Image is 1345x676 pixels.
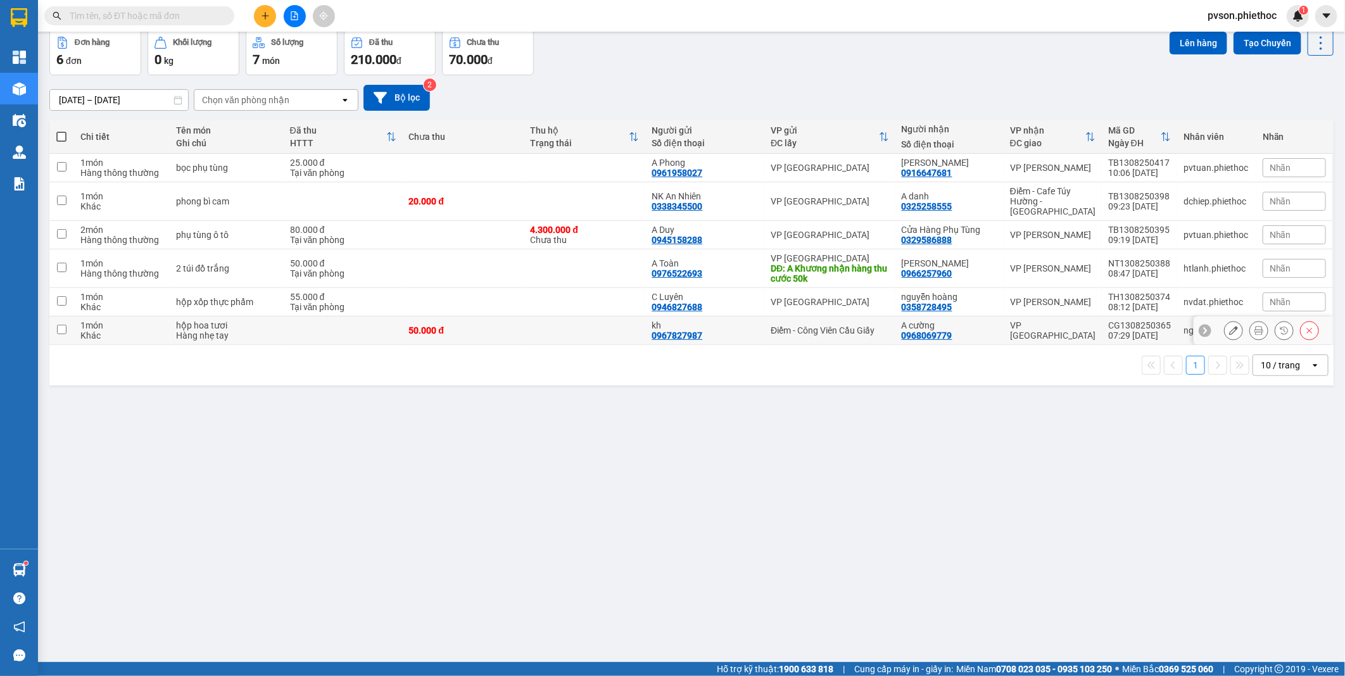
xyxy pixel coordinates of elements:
[902,258,997,268] div: C Phương
[253,52,260,67] span: 7
[246,30,338,75] button: Số lượng7món
[902,235,952,245] div: 0329586888
[313,5,335,27] button: aim
[284,120,403,154] th: Toggle SortBy
[1223,662,1225,676] span: |
[652,225,758,235] div: A Duy
[652,330,702,341] div: 0967827987
[13,649,25,661] span: message
[771,196,889,206] div: VP [GEOGRAPHIC_DATA]
[80,302,164,312] div: Khác
[1270,297,1291,307] span: Nhãn
[1299,6,1308,15] sup: 1
[771,125,879,135] div: VP gửi
[1010,230,1096,240] div: VP [PERSON_NAME]
[956,662,1112,676] span: Miền Nam
[396,56,401,66] span: đ
[902,302,952,312] div: 0358728495
[652,168,702,178] div: 0961958027
[1108,138,1161,148] div: Ngày ĐH
[1108,302,1171,312] div: 08:12 [DATE]
[290,292,396,302] div: 55.000 đ
[1010,186,1096,216] div: Điểm - Cafe Túy Hường - [GEOGRAPHIC_DATA]
[1270,230,1291,240] span: Nhãn
[902,225,997,235] div: Cửa Hàng Phụ Tùng
[1275,665,1284,673] span: copyright
[652,138,758,148] div: Số điện thoại
[652,201,702,211] div: 0338345500
[771,253,889,263] div: VP [GEOGRAPHIC_DATA]
[351,52,396,67] span: 210.000
[1108,235,1171,245] div: 09:19 [DATE]
[488,56,493,66] span: đ
[902,268,952,279] div: 0966257960
[779,664,833,674] strong: 1900 633 818
[1102,120,1177,154] th: Toggle SortBy
[80,292,164,302] div: 1 món
[1108,125,1161,135] div: Mã GD
[1108,292,1171,302] div: TH1308250374
[1108,330,1171,341] div: 07:29 [DATE]
[66,56,82,66] span: đơn
[1234,32,1301,54] button: Tạo Chuyến
[902,168,952,178] div: 0916647681
[290,302,396,312] div: Tại văn phòng
[524,120,645,154] th: Toggle SortBy
[530,138,629,148] div: Trạng thái
[652,268,702,279] div: 0976522693
[1108,201,1171,211] div: 09:23 [DATE]
[13,51,26,64] img: dashboard-icon
[1004,120,1102,154] th: Toggle SortBy
[176,263,277,273] div: 2 túi đồ trắng
[1263,132,1326,142] div: Nhãn
[424,78,436,91] sup: 2
[843,662,845,676] span: |
[80,235,164,245] div: Hàng thông thường
[13,82,26,96] img: warehouse-icon
[290,258,396,268] div: 50.000 đ
[1292,10,1304,22] img: icon-new-feature
[176,297,277,307] div: hộp xốp thực phẩm
[80,191,164,201] div: 1 món
[261,11,270,20] span: plus
[1108,258,1171,268] div: NT1308250388
[1315,5,1337,27] button: caret-down
[409,132,518,142] div: Chưa thu
[176,196,277,206] div: phong bì cam
[53,11,61,20] span: search
[1261,359,1300,372] div: 10 / trang
[80,330,164,341] div: Khác
[80,158,164,168] div: 1 món
[409,196,518,206] div: 20.000 đ
[50,90,188,110] input: Select a date range.
[148,30,239,75] button: Khối lượng0kg
[344,30,436,75] button: Đã thu210.000đ
[363,85,430,111] button: Bộ lọc
[652,191,758,201] div: NK An Nhiên
[13,563,26,577] img: warehouse-icon
[284,5,306,27] button: file-add
[996,664,1112,674] strong: 0708 023 035 - 0935 103 250
[409,325,518,335] div: 50.000 đ
[1010,263,1096,273] div: VP [PERSON_NAME]
[70,9,219,23] input: Tìm tên, số ĐT hoặc mã đơn
[771,138,879,148] div: ĐC lấy
[49,30,141,75] button: Đơn hàng6đơn
[290,235,396,245] div: Tại văn phòng
[1010,320,1096,341] div: VP [GEOGRAPHIC_DATA]
[24,561,28,565] sup: 1
[1115,667,1119,672] span: ⚪️
[56,52,63,67] span: 6
[1108,158,1171,168] div: TB1308250417
[902,330,952,341] div: 0968069779
[1122,662,1213,676] span: Miền Bắc
[1108,225,1171,235] div: TB1308250395
[369,38,393,47] div: Đã thu
[771,263,889,284] div: DĐ: A Khương nhận hàng thu cước 50k
[271,38,303,47] div: Số lượng
[442,30,534,75] button: Chưa thu70.000đ
[80,201,164,211] div: Khác
[1184,132,1250,142] div: Nhân viên
[652,125,758,135] div: Người gửi
[80,168,164,178] div: Hàng thông thường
